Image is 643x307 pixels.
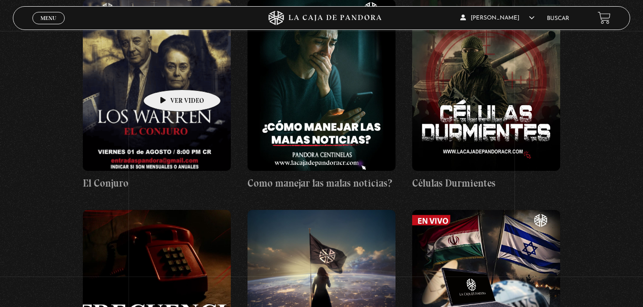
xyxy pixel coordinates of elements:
a: Buscar [547,16,569,21]
span: Menu [40,15,56,21]
h4: Células Durmientes [412,176,560,191]
h4: El Conjuro [83,176,231,191]
span: Cerrar [37,23,59,30]
span: [PERSON_NAME] [460,15,534,21]
h4: Como manejar las malas noticias? [247,176,396,191]
a: View your shopping cart [598,11,611,24]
